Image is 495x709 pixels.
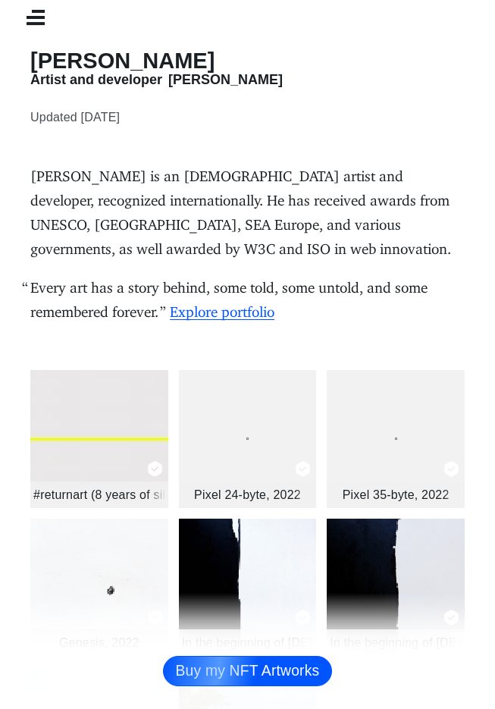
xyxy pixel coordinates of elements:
span: [PERSON_NAME] [30,49,283,88]
time: Updated [DATE] [30,105,465,130]
span: #returnart (8 years of silence), 2022 [33,482,165,508]
span: Artist and developer [30,73,162,88]
span: [PERSON_NAME] [168,73,283,88]
a: In the beginning of God's creation #1, 2022 In the beginning of [DEMOGRAPHIC_DATA]'s creation #1,... [179,519,317,657]
svg: NFT [295,461,311,477]
a: Pixel 35-byte, 2022 Pixel 35-byte, 2022NFT [327,370,465,508]
a: Explore portfolio [170,303,274,322]
img: Pixel 24-byte, 2022 [247,438,248,439]
span: Genesis, 2022 [33,629,165,656]
a: In the beginning of God's creation #2, 2022 In the beginning of [DEMOGRAPHIC_DATA]'s creation #2,... [327,519,465,657]
span: In the beginning of [DEMOGRAPHIC_DATA]'s creation #1, 2022 [182,629,314,656]
a: Buy my NFT Artworks [163,656,333,686]
svg: NFT [147,609,163,625]
svg: NFT [443,461,459,477]
p: [PERSON_NAME] is an [DEMOGRAPHIC_DATA] artist and developer, recognized internationally. He has r... [30,165,465,262]
img: In the beginning of God's creation #2, 2022 [327,519,465,657]
img: Genesis, 2022 [30,519,168,657]
span: Every art has a story behind, some told, some untold, and some remembered forever. [30,278,428,322]
span: Pixel 35-byte, 2022 [330,482,462,508]
a: Genesis, 2022 Genesis, 2022NFT [30,519,168,657]
a: Pixel 24-byte, 2022 Pixel 24-byte, 2022NFT [179,370,317,508]
span: Pixel 24-byte, 2022 [182,482,314,508]
svg: NFT [295,609,311,625]
img: In the beginning of God's creation #1, 2022 [179,519,317,657]
span: In the beginning of [DEMOGRAPHIC_DATA]'s creation #2, 2022 [330,629,462,656]
img: #returnart (8 years of silence), 2022 [30,370,168,508]
svg: NFT [147,461,163,477]
a: #returnart (8 years of silence), 2022 #returnart (8 years of silence), 2022NFT [30,370,168,508]
svg: NFT [443,609,459,625]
